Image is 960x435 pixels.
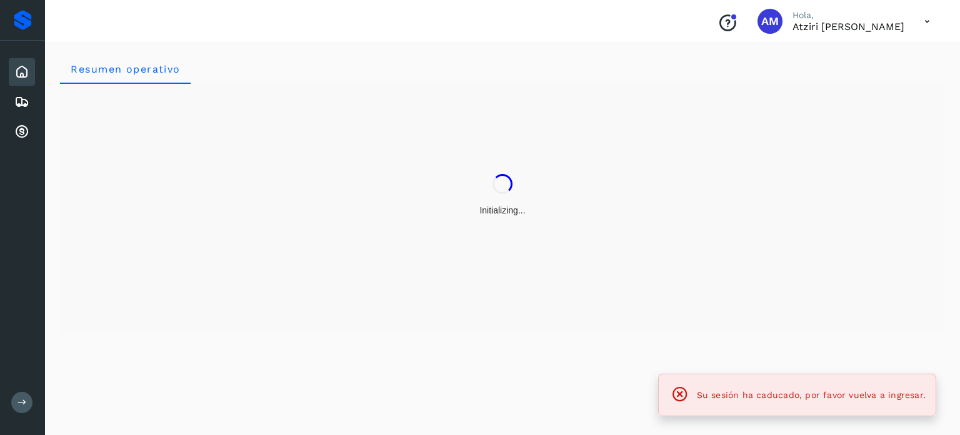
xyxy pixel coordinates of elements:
span: Resumen operativo [70,63,181,75]
p: Atziri Mireya Rodriguez Arreola [792,21,904,33]
div: Cuentas por cobrar [9,118,35,146]
p: Hola, [792,10,904,21]
div: Embarques [9,88,35,116]
div: Inicio [9,58,35,86]
span: Su sesión ha caducado, por favor vuelva a ingresar. [697,390,926,400]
